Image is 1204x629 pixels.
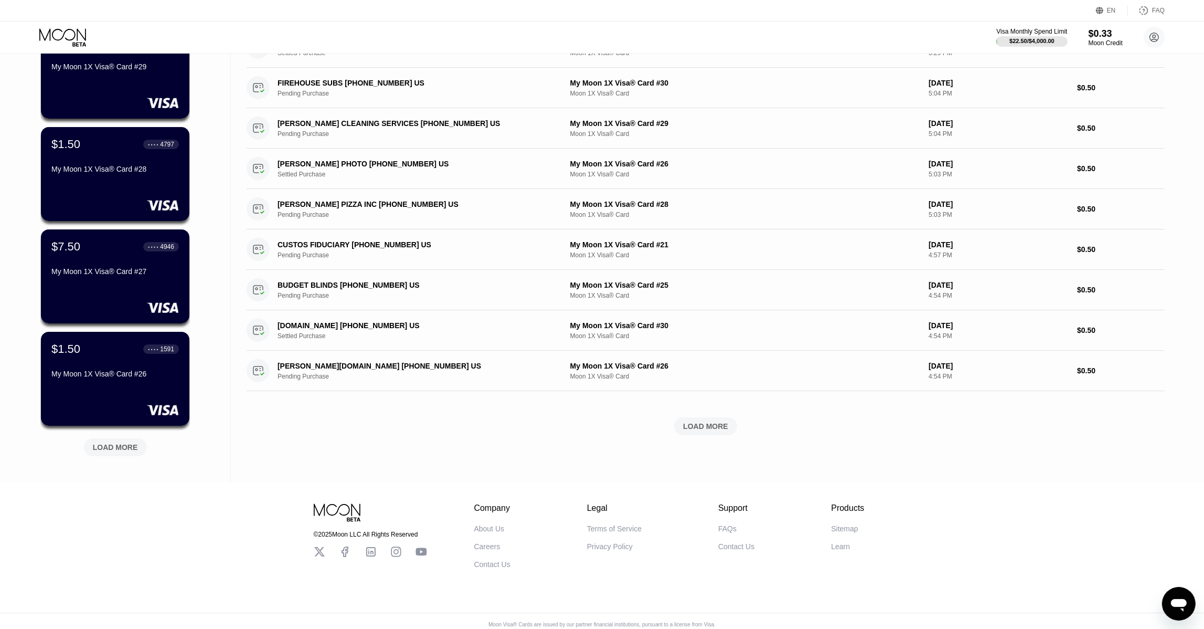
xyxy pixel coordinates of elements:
[1089,39,1123,47] div: Moon Credit
[278,332,561,340] div: Settled Purchase
[278,321,541,330] div: [DOMAIN_NAME] [PHONE_NUMBER] US
[160,345,174,353] div: 1591
[718,504,754,513] div: Support
[996,28,1067,47] div: Visa Monthly Spend Limit$22.50/$4,000.00
[1089,28,1123,47] div: $0.33Moon Credit
[1077,366,1165,375] div: $0.50
[278,90,561,97] div: Pending Purchase
[570,79,920,87] div: My Moon 1X Visa® Card #30
[474,525,505,533] div: About Us
[929,130,1069,138] div: 5:04 PM
[831,525,858,533] div: Sitemap
[929,373,1069,380] div: 4:54 PM
[278,119,541,128] div: [PERSON_NAME] CLEANING SERVICES [PHONE_NUMBER] US
[474,542,500,551] div: Careers
[278,251,561,259] div: Pending Purchase
[929,119,1069,128] div: [DATE]
[718,542,754,551] div: Contact Us
[929,171,1069,178] div: 5:03 PM
[41,25,189,119] div: $0.50● ● ● ●1655My Moon 1X Visa® Card #29
[278,373,561,380] div: Pending Purchase
[587,525,642,533] div: Terms of Service
[51,342,80,356] div: $1.50
[148,143,158,146] div: ● ● ● ●
[929,160,1069,168] div: [DATE]
[1096,5,1128,16] div: EN
[831,542,850,551] div: Learn
[570,251,920,259] div: Moon 1X Visa® Card
[929,251,1069,259] div: 4:57 PM
[1107,7,1116,14] div: EN
[929,332,1069,340] div: 4:54 PM
[996,28,1067,35] div: Visa Monthly Spend Limit
[929,79,1069,87] div: [DATE]
[51,138,80,151] div: $1.50
[41,332,189,426] div: $1.50● ● ● ●1591My Moon 1X Visa® Card #26
[278,171,561,178] div: Settled Purchase
[474,504,510,513] div: Company
[314,531,427,538] div: © 2025 Moon LLC All Rights Reserved
[1009,38,1054,44] div: $22.50 / $4,000.00
[247,68,1165,108] div: FIREHOUSE SUBS [PHONE_NUMBER] USPending PurchaseMy Moon 1X Visa® Card #30Moon 1X Visa® Card[DATE]...
[160,243,174,250] div: 4946
[247,108,1165,149] div: [PERSON_NAME] CLEANING SERVICES [PHONE_NUMBER] USPending PurchaseMy Moon 1X Visa® Card #29Moon 1X...
[1077,124,1165,132] div: $0.50
[1089,28,1123,39] div: $0.33
[587,542,633,551] div: Privacy Policy
[41,229,189,323] div: $7.50● ● ● ●4946My Moon 1X Visa® Card #27
[247,270,1165,310] div: BUDGET BLINDS [PHONE_NUMBER] USPending PurchaseMy Moon 1X Visa® Card #25Moon 1X Visa® Card[DATE]4...
[1128,5,1165,16] div: FAQ
[1077,245,1165,254] div: $0.50
[247,351,1165,391] div: [PERSON_NAME][DOMAIN_NAME] [PHONE_NUMBER] USPending PurchaseMy Moon 1X Visa® Card #26Moon 1X Visa...
[278,79,541,87] div: FIREHOUSE SUBS [PHONE_NUMBER] US
[831,504,864,513] div: Products
[1077,286,1165,294] div: $0.50
[51,62,179,71] div: My Moon 1X Visa® Card #29
[587,504,642,513] div: Legal
[929,362,1069,370] div: [DATE]
[1152,7,1165,14] div: FAQ
[718,525,737,533] div: FAQs
[929,211,1069,218] div: 5:03 PM
[278,130,561,138] div: Pending Purchase
[51,267,179,276] div: My Moon 1X Visa® Card #27
[570,130,920,138] div: Moon 1X Visa® Card
[1077,326,1165,334] div: $0.50
[51,240,80,254] div: $7.50
[51,370,179,378] div: My Moon 1X Visa® Card #26
[1077,164,1165,173] div: $0.50
[570,321,920,330] div: My Moon 1X Visa® Card #30
[570,281,920,289] div: My Moon 1X Visa® Card #25
[929,321,1069,330] div: [DATE]
[570,171,920,178] div: Moon 1X Visa® Card
[929,240,1069,249] div: [DATE]
[247,417,1165,435] div: LOAD MORE
[148,348,158,351] div: ● ● ● ●
[570,200,920,208] div: My Moon 1X Visa® Card #28
[278,160,541,168] div: [PERSON_NAME] PHOTO [PHONE_NUMBER] US
[570,211,920,218] div: Moon 1X Visa® Card
[570,160,920,168] div: My Moon 1X Visa® Card #26
[683,422,728,431] div: LOAD MORE
[929,281,1069,289] div: [DATE]
[570,332,920,340] div: Moon 1X Visa® Card
[51,165,179,173] div: My Moon 1X Visa® Card #28
[278,362,541,370] div: [PERSON_NAME][DOMAIN_NAME] [PHONE_NUMBER] US
[570,362,920,370] div: My Moon 1X Visa® Card #26
[570,240,920,249] div: My Moon 1X Visa® Card #21
[247,149,1165,189] div: [PERSON_NAME] PHOTO [PHONE_NUMBER] USSettled PurchaseMy Moon 1X Visa® Card #26Moon 1X Visa® Card[...
[93,443,138,452] div: LOAD MORE
[41,127,189,221] div: $1.50● ● ● ●4797My Moon 1X Visa® Card #28
[570,292,920,299] div: Moon 1X Visa® Card
[929,200,1069,208] div: [DATE]
[247,310,1165,351] div: [DOMAIN_NAME] [PHONE_NUMBER] USSettled PurchaseMy Moon 1X Visa® Card #30Moon 1X Visa® Card[DATE]4...
[1162,587,1196,621] iframe: Button to launch messaging window
[1077,83,1165,92] div: $0.50
[160,141,174,148] div: 4797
